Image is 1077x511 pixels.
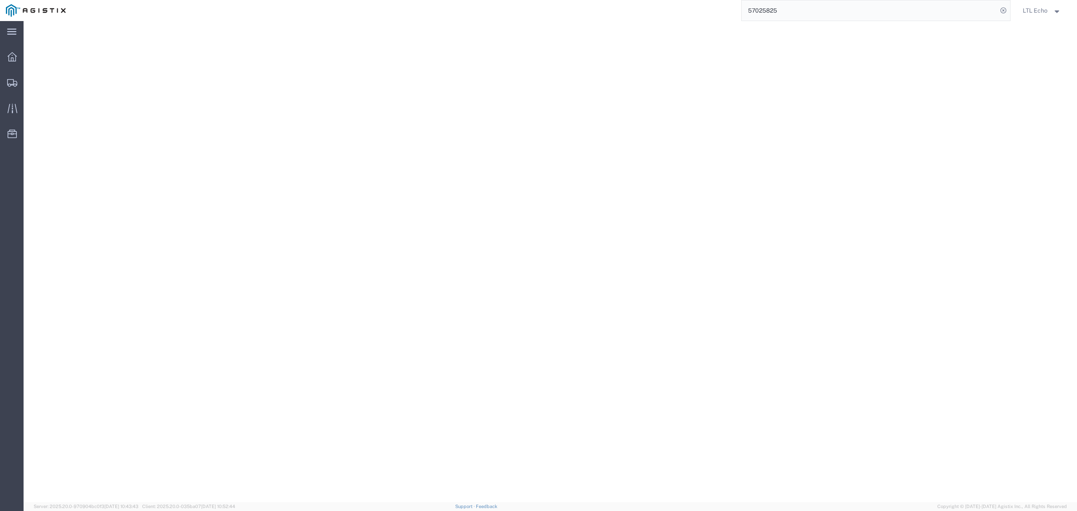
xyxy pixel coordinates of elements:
[742,0,997,21] input: Search for shipment number, reference number
[455,504,476,509] a: Support
[34,504,138,509] span: Server: 2025.20.0-970904bc0f3
[1023,6,1048,15] span: LTL Echo
[476,504,497,509] a: Feedback
[1022,5,1065,16] button: LTL Echo
[6,4,66,17] img: logo
[937,503,1067,510] span: Copyright © [DATE]-[DATE] Agistix Inc., All Rights Reserved
[104,504,138,509] span: [DATE] 10:43:43
[24,21,1077,502] iframe: FS Legacy Container
[142,504,235,509] span: Client: 2025.20.0-035ba07
[201,504,235,509] span: [DATE] 10:52:44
